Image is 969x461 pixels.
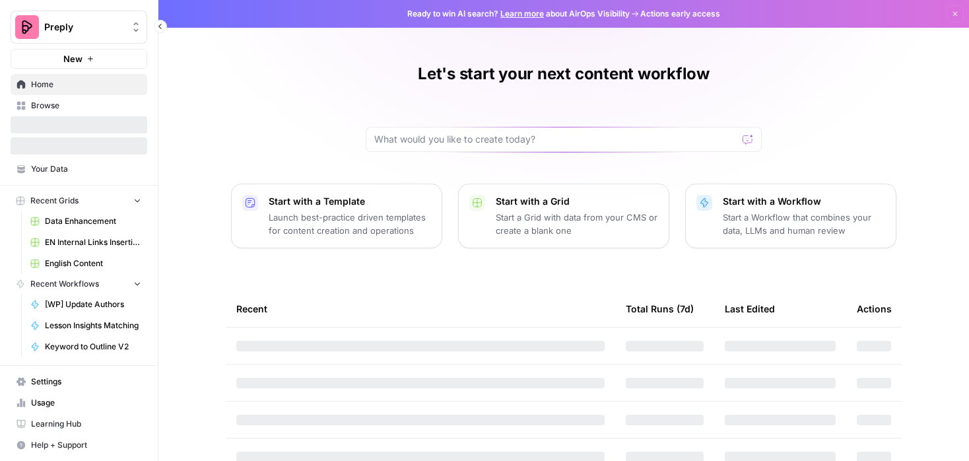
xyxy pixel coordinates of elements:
span: Keyword to Outline V2 [45,341,141,353]
a: Usage [11,392,147,413]
button: Workspace: Preply [11,11,147,44]
span: Help + Support [31,439,141,451]
a: Home [11,74,147,95]
span: Usage [31,397,141,409]
span: New [63,52,83,65]
span: Lesson Insights Matching [45,320,141,332]
a: Data Enhancement [24,211,147,232]
a: Keyword to Outline V2 [24,336,147,357]
span: Your Data [31,163,141,175]
span: English Content [45,258,141,269]
span: Settings [31,376,141,388]
span: [WP] Update Authors [45,299,141,310]
span: Preply [44,20,124,34]
div: Total Runs (7d) [626,291,694,327]
button: Recent Workflows [11,274,147,294]
p: Start a Grid with data from your CMS or create a blank one [496,211,658,237]
button: Recent Grids [11,191,147,211]
span: EN Internal Links Insertion [45,236,141,248]
p: Start with a Template [269,195,431,208]
p: Start a Workflow that combines your data, LLMs and human review [723,211,885,237]
span: Home [31,79,141,90]
span: Learning Hub [31,418,141,430]
div: Last Edited [725,291,775,327]
a: Lesson Insights Matching [24,315,147,336]
span: Actions early access [640,8,720,20]
input: What would you like to create today? [374,133,737,146]
button: Help + Support [11,435,147,456]
button: Start with a WorkflowStart a Workflow that combines your data, LLMs and human review [685,184,896,248]
div: Recent [236,291,605,327]
p: Start with a Workflow [723,195,885,208]
span: Browse [31,100,141,112]
p: Launch best-practice driven templates for content creation and operations [269,211,431,237]
a: Your Data [11,159,147,180]
img: Preply Logo [15,15,39,39]
button: Start with a TemplateLaunch best-practice driven templates for content creation and operations [231,184,442,248]
a: EN Internal Links Insertion [24,232,147,253]
button: Start with a GridStart a Grid with data from your CMS or create a blank one [458,184,669,248]
span: Ready to win AI search? about AirOps Visibility [407,8,630,20]
span: Recent Grids [30,195,79,207]
h1: Let's start your next content workflow [418,63,710,85]
button: New [11,49,147,69]
span: Recent Workflows [30,278,99,290]
a: [WP] Update Authors [24,294,147,315]
a: Learn more [500,9,544,18]
p: Start with a Grid [496,195,658,208]
a: English Content [24,253,147,274]
a: Settings [11,371,147,392]
a: Browse [11,95,147,116]
div: Actions [857,291,892,327]
a: Learning Hub [11,413,147,435]
span: Data Enhancement [45,215,141,227]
